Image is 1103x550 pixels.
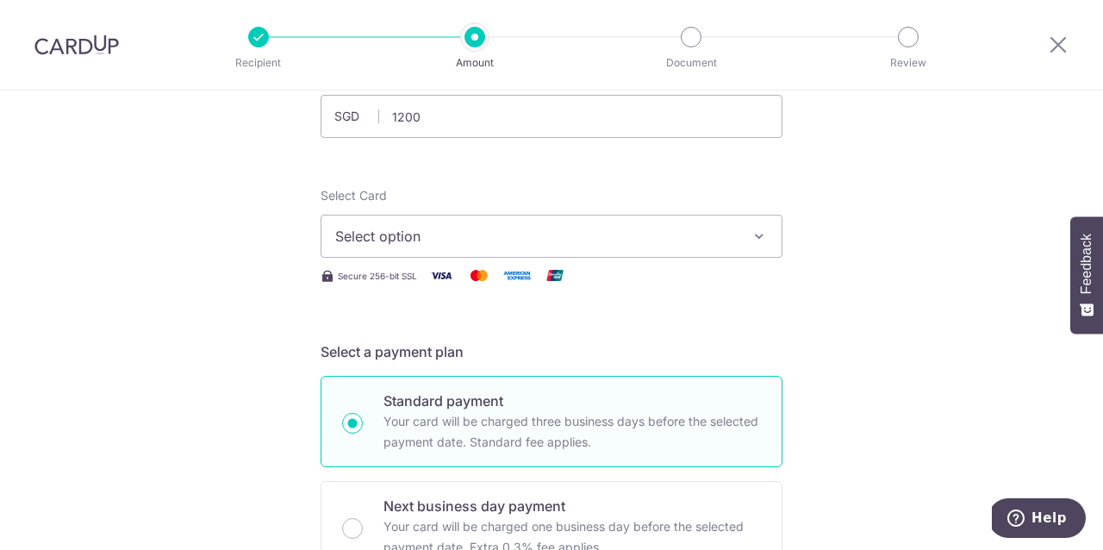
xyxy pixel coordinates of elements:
[321,188,387,203] span: translation missing: en.payables.payment_networks.credit_card.summary.labels.select_card
[335,226,737,247] span: Select option
[1070,216,1103,334] button: Feedback - Show survey
[334,108,379,125] span: SGD
[338,269,417,283] span: Secure 256-bit SSL
[34,34,119,55] img: CardUp
[462,265,496,286] img: Mastercard
[383,391,761,411] p: Standard payment
[383,411,761,453] p: Your card will be charged three business days before the selected payment date. Standard fee appl...
[538,265,572,286] img: Union Pay
[992,498,1086,541] iframe: Opens a widget where you can find more information
[424,265,458,286] img: Visa
[195,54,322,72] p: Recipient
[500,265,534,286] img: American Express
[321,215,782,258] button: Select option
[844,54,972,72] p: Review
[321,341,782,362] h5: Select a payment plan
[1079,234,1094,294] span: Feedback
[321,95,782,138] input: 0.00
[627,54,755,72] p: Document
[411,54,539,72] p: Amount
[383,496,761,516] p: Next business day payment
